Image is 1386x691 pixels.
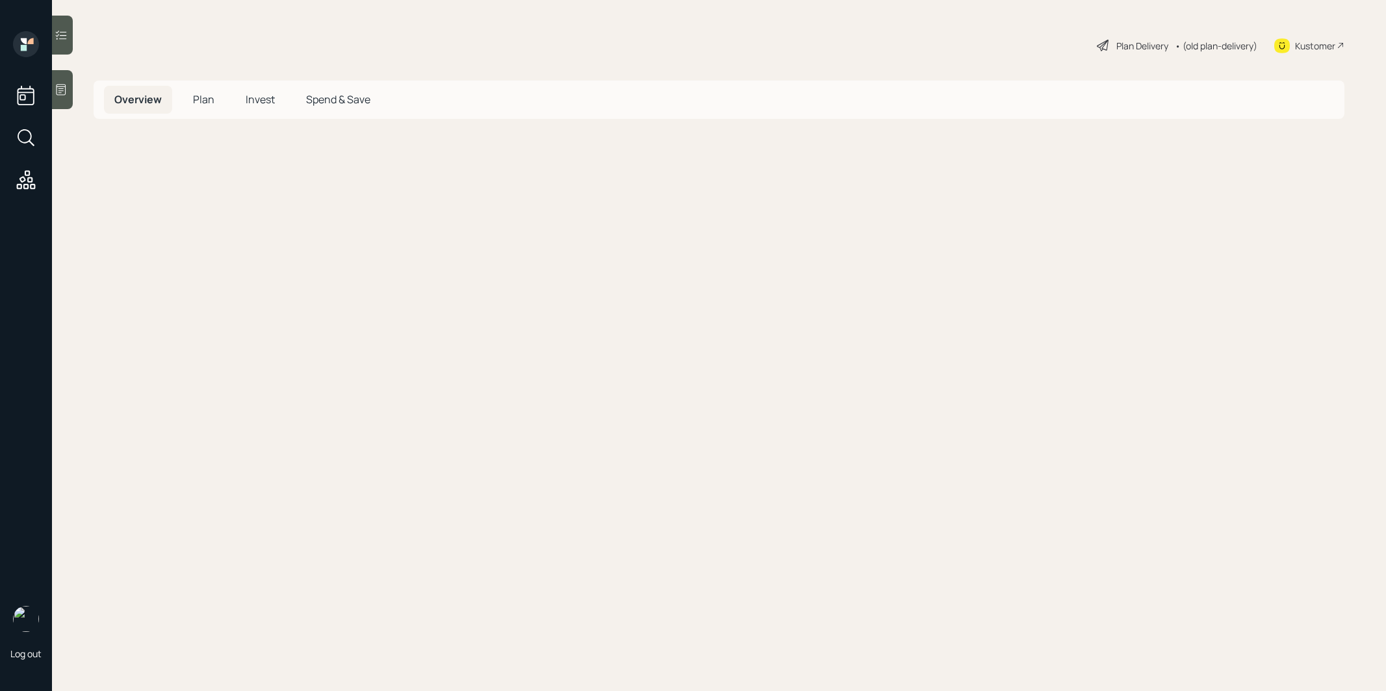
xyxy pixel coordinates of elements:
[1116,39,1168,53] div: Plan Delivery
[1175,39,1257,53] div: • (old plan-delivery)
[10,647,42,660] div: Log out
[114,92,162,107] span: Overview
[246,92,275,107] span: Invest
[1295,39,1335,53] div: Kustomer
[13,606,39,632] img: treva-nostdahl-headshot.png
[306,92,370,107] span: Spend & Save
[193,92,214,107] span: Plan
